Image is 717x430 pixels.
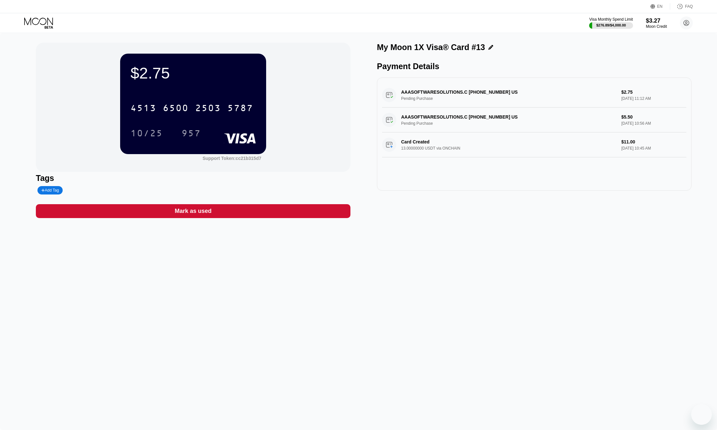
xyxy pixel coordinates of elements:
div: EN [657,4,663,9]
div: $3.27Moon Credit [646,17,667,29]
div: 10/25 [126,125,168,141]
div: Add Tag [37,186,63,194]
div: 957 [177,125,206,141]
div: 5787 [227,104,253,114]
div: Mark as used [175,207,212,215]
div: FAQ [685,4,693,9]
div: Tags [36,173,350,183]
div: Visa Monthly Spend Limit$276.89/$4,000.00 [589,17,633,29]
div: Support Token: cc21b315d7 [203,156,261,161]
div: EN [650,3,670,10]
div: 4513 [130,104,156,114]
div: Payment Details [377,62,691,71]
div: 10/25 [130,129,163,139]
div: FAQ [670,3,693,10]
div: My Moon 1X Visa® Card #13 [377,43,485,52]
iframe: Button to launch messaging window [691,404,712,425]
div: Mark as used [36,204,350,218]
div: Visa Monthly Spend Limit [589,17,633,22]
div: Add Tag [41,188,59,193]
div: Moon Credit [646,24,667,29]
div: 6500 [163,104,189,114]
div: $2.75 [130,64,256,82]
div: Support Token:cc21b315d7 [203,156,261,161]
div: $276.89 / $4,000.00 [596,23,626,27]
div: 957 [182,129,201,139]
div: 4513650025035787 [127,100,257,116]
div: 2503 [195,104,221,114]
div: $3.27 [646,17,667,24]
